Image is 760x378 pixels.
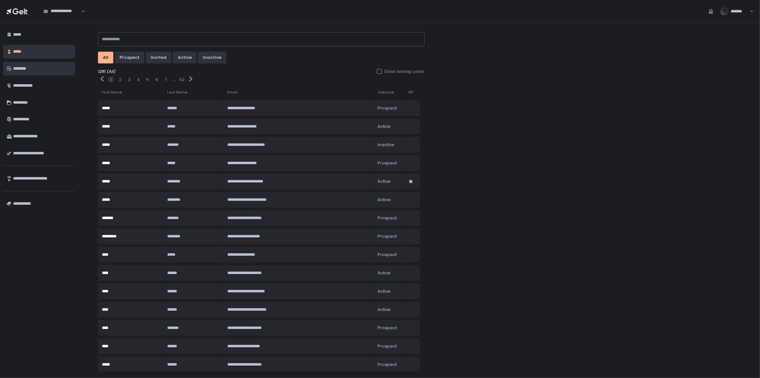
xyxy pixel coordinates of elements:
span: First Name [102,90,122,95]
span: VIP [408,90,413,95]
span: active [378,270,391,276]
span: active [378,288,391,294]
button: 42 [179,77,185,83]
span: inactive [378,142,395,148]
button: 6 [155,77,158,83]
span: prospect [378,105,397,111]
button: inactive [198,52,226,63]
button: 3 [128,77,131,83]
button: 7 [165,77,167,83]
span: prospect [378,233,397,239]
span: prospect [378,252,397,258]
button: 5 [146,77,149,83]
span: prospect [378,160,397,166]
span: active [378,179,391,184]
div: Search for option [39,5,85,18]
button: All [98,52,113,63]
span: prospect [378,215,397,221]
div: prospect [120,55,139,60]
button: 4 [137,77,140,83]
span: prospect [378,325,397,331]
button: prospect [115,52,144,63]
span: active [378,307,391,313]
span: prospect [378,343,397,349]
input: Search for option [43,14,81,21]
div: inactive [203,55,221,60]
span: Email [227,90,237,95]
div: active [178,55,192,60]
button: invited [146,52,171,63]
button: 1 [110,77,112,83]
div: ... [172,77,175,82]
button: active [173,52,197,63]
div: invited [151,55,167,60]
div: 1281 (All) [98,69,425,75]
button: 2 [119,77,121,83]
span: active [378,124,391,129]
span: Lifecycle [378,90,394,95]
span: active [378,197,391,203]
span: Last Name [167,90,187,95]
div: All [103,55,108,60]
span: prospect [378,362,397,368]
